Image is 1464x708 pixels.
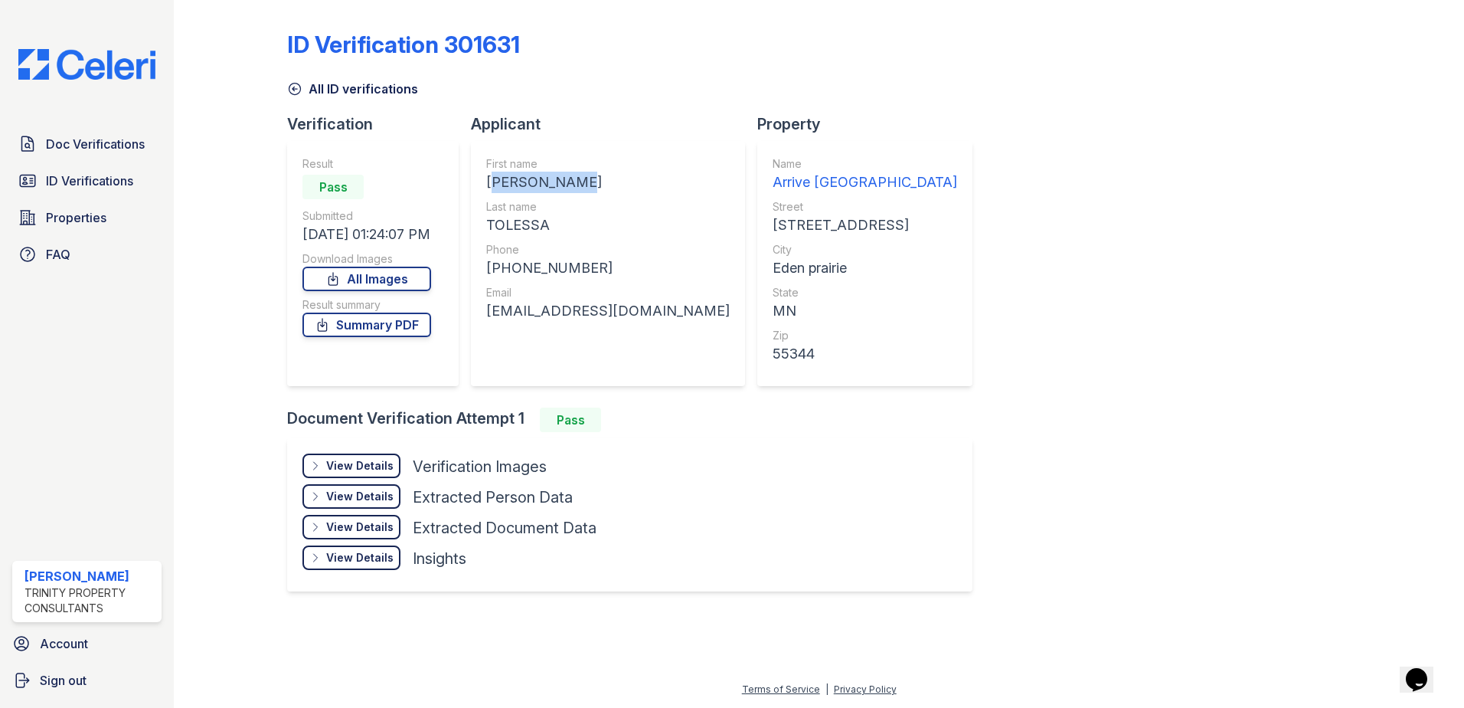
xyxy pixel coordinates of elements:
a: All Images [302,267,431,291]
div: Document Verification Attempt 1 [287,408,985,432]
div: [DATE] 01:24:07 PM [302,224,431,245]
div: Verification [287,113,471,135]
div: View Details [326,458,394,474]
div: Street [773,199,957,215]
a: Summary PDF [302,313,431,337]
div: Zip [773,328,957,343]
div: MN [773,300,957,322]
div: Arrive [GEOGRAPHIC_DATA] [773,172,957,193]
div: Name [773,156,957,172]
div: | [825,683,828,695]
div: Eden prairie [773,257,957,279]
img: CE_Logo_Blue-a8612792a0a2168367f1c8372b55b34899dd931a85d93a1a3d3e32e68fde9ad4.png [6,49,168,80]
div: Applicant [471,113,757,135]
div: [PHONE_NUMBER] [486,257,730,279]
a: Properties [12,202,162,233]
div: Submitted [302,208,431,224]
span: Account [40,634,88,653]
a: ID Verifications [12,166,162,196]
div: Result summary [302,297,431,313]
div: Pass [302,175,364,199]
div: Phone [486,242,730,257]
a: Terms of Service [742,683,820,695]
span: FAQ [46,245,70,264]
div: Download Images [302,251,431,267]
div: Trinity Property Consultants [25,585,155,616]
div: Result [302,156,431,172]
div: Email [486,285,730,300]
span: Properties [46,208,106,227]
span: Sign out [40,671,87,690]
a: Doc Verifications [12,129,162,159]
div: [STREET_ADDRESS] [773,215,957,236]
span: Doc Verifications [46,135,145,153]
div: Extracted Document Data [413,517,596,539]
div: Verification Images [413,456,547,477]
a: Privacy Policy [834,683,897,695]
iframe: chat widget [1400,647,1449,693]
div: View Details [326,550,394,565]
div: ID Verification 301631 [287,31,520,58]
div: City [773,242,957,257]
div: [EMAIL_ADDRESS][DOMAIN_NAME] [486,300,730,322]
div: Property [757,113,985,135]
a: All ID verifications [287,80,418,98]
div: View Details [326,489,394,504]
div: 55344 [773,343,957,365]
div: Pass [540,408,601,432]
div: Last name [486,199,730,215]
span: ID Verifications [46,172,133,190]
div: Extracted Person Data [413,487,573,508]
div: View Details [326,520,394,535]
div: TOLESSA [486,215,730,236]
a: FAQ [12,239,162,270]
div: State [773,285,957,300]
div: First name [486,156,730,172]
div: [PERSON_NAME] [486,172,730,193]
a: Sign out [6,665,168,696]
div: Insights [413,548,466,569]
div: [PERSON_NAME] [25,567,155,585]
a: Name Arrive [GEOGRAPHIC_DATA] [773,156,957,193]
a: Account [6,628,168,659]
